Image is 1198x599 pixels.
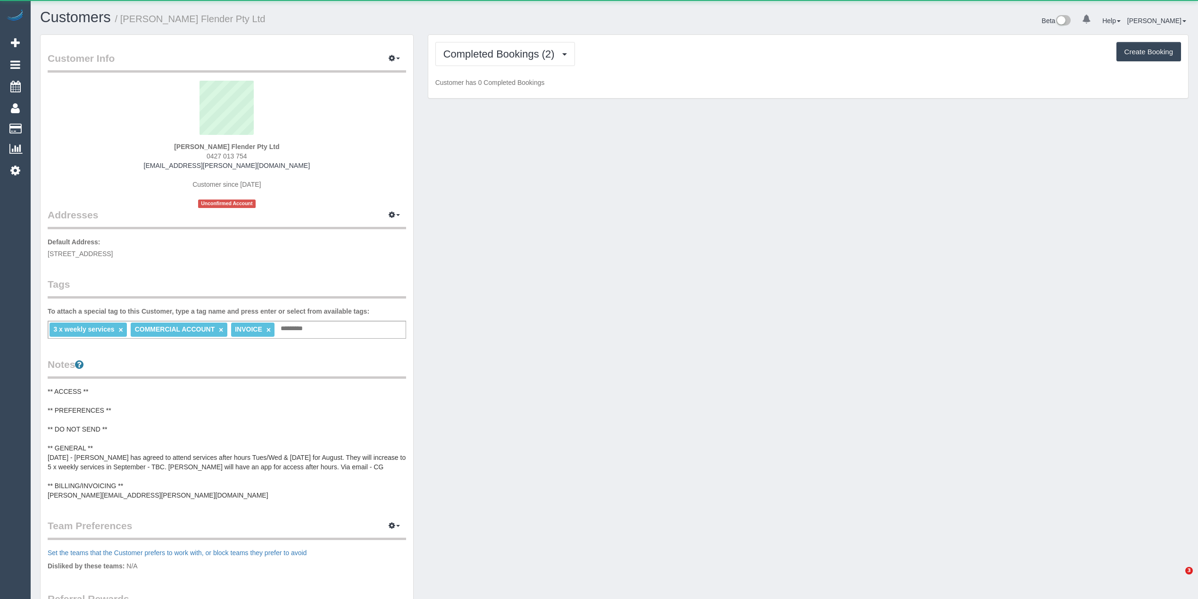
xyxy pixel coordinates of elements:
[48,237,100,247] label: Default Address:
[135,325,215,333] span: COMMERCIAL ACCOUNT
[126,562,137,570] span: N/A
[192,181,261,188] span: Customer since [DATE]
[40,9,111,25] a: Customers
[1102,17,1121,25] a: Help
[48,277,406,299] legend: Tags
[174,143,279,150] strong: [PERSON_NAME] Flender Pty Ltd
[1185,567,1193,574] span: 3
[115,14,266,24] small: / [PERSON_NAME] Flender Pty Ltd
[48,561,125,571] label: Disliked by these teams:
[443,48,559,60] span: Completed Bookings (2)
[198,200,256,208] span: Unconfirmed Account
[6,9,25,23] img: Automaid Logo
[119,326,123,334] a: ×
[207,152,247,160] span: 0427 013 754
[1166,567,1189,590] iframe: Intercom live chat
[48,51,406,73] legend: Customer Info
[144,162,310,169] a: [EMAIL_ADDRESS][PERSON_NAME][DOMAIN_NAME]
[48,387,406,500] pre: ** ACCESS ** ** PREFERENCES ** ** DO NOT SEND ** ** GENERAL ** [DATE] - [PERSON_NAME] has agreed ...
[266,326,271,334] a: ×
[48,358,406,379] legend: Notes
[219,326,223,334] a: ×
[53,325,114,333] span: 3 x weekly services
[1116,42,1181,62] button: Create Booking
[1127,17,1186,25] a: [PERSON_NAME]
[48,250,113,258] span: [STREET_ADDRESS]
[48,519,406,540] legend: Team Preferences
[48,307,369,316] label: To attach a special tag to this Customer, type a tag name and press enter or select from availabl...
[48,549,307,557] a: Set the teams that the Customer prefers to work with, or block teams they prefer to avoid
[435,42,575,66] button: Completed Bookings (2)
[435,78,1181,87] p: Customer has 0 Completed Bookings
[235,325,262,333] span: INVOICE
[1055,15,1071,27] img: New interface
[1042,17,1071,25] a: Beta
